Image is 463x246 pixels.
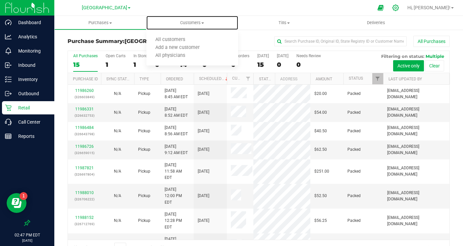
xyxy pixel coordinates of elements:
span: $251.00 [314,168,329,175]
inline-svg: Inbound [5,62,12,68]
span: [DATE] [198,128,209,134]
a: 11986484 [75,125,94,130]
span: All physicians [146,53,194,59]
span: [DATE] 12:00 PM EDT [165,186,190,206]
th: Address [275,73,310,85]
p: (326659015) [72,150,97,156]
span: [DATE] [198,168,209,175]
span: Pickup [138,109,150,116]
input: Search Purchase ID, Original ID, State Registry ID or Customer Name... [274,36,407,46]
span: Packed [347,146,361,153]
span: Not Applicable [114,91,121,96]
p: [DATE] [3,238,51,243]
span: [EMAIL_ADDRESS][DOMAIN_NAME] [387,106,445,119]
span: Multiple [426,54,444,59]
span: [GEOGRAPHIC_DATA] [82,5,127,11]
p: (326706222) [72,196,97,202]
p: Retail [12,104,51,112]
span: [DATE] 9:12 AM EDT [165,143,188,156]
p: (326712769) [72,221,97,227]
span: Packed [347,193,361,199]
a: 11987821 [75,166,94,170]
button: All Purchases [413,36,450,47]
a: 11988010 [75,190,94,195]
a: Purchase ID [73,77,98,81]
span: Pickup [138,128,150,134]
inline-svg: Inventory [5,76,12,83]
span: Customers [146,20,238,26]
iframe: Resource center [7,193,26,213]
label: Pin the sidebar to full width on large screens [24,220,30,226]
span: [EMAIL_ADDRESS][DOMAIN_NAME] [387,143,445,156]
span: [DATE] [198,91,209,97]
span: Packed [347,109,361,116]
div: 15 [257,61,269,68]
a: Sync Status [106,77,132,81]
div: [DATE] [277,54,288,58]
span: $54.00 [314,109,327,116]
div: Needs Review [296,54,321,58]
span: $40.50 [314,128,327,134]
span: $62.50 [314,146,327,153]
p: 02:47 PM EDT [3,232,51,238]
span: Pickup [138,91,150,97]
a: Ordered [166,77,183,81]
span: [DATE] 8:56 AM EDT [165,125,188,137]
span: Filtering on status: [381,54,424,59]
span: [EMAIL_ADDRESS][DOMAIN_NAME] [387,88,445,100]
iframe: Resource center unread badge [20,192,27,200]
a: Tills [238,16,330,30]
span: Pickup [138,218,150,224]
span: Not Applicable [114,193,121,198]
inline-svg: Dashboard [5,19,12,26]
a: 11986331 [75,107,94,111]
p: (326643798) [72,131,97,137]
p: Inventory [12,75,51,83]
div: 1 [106,61,126,68]
div: In Store [133,54,147,58]
div: All Purchases [73,54,98,58]
div: 15 [73,61,98,68]
p: Call Center [12,118,51,126]
a: Filter [372,73,383,84]
span: [DATE] [198,109,209,116]
div: [DATE] [257,54,269,58]
p: Dashboard [12,19,51,26]
a: Amount [316,77,332,81]
button: Clear [425,60,444,71]
button: N/A [114,128,121,134]
span: Packed [347,218,361,224]
span: Packed [347,91,361,97]
span: Add a new customer [146,45,209,51]
span: [EMAIL_ADDRESS][DOMAIN_NAME] [387,190,445,202]
span: [DATE] 8:52 AM EDT [165,106,188,119]
a: Filter [242,73,253,84]
inline-svg: Reports [5,133,12,140]
span: [DATE] 12:28 PM EDT [165,211,190,230]
span: [DATE] 8:45 AM EDT [165,88,188,100]
a: State Registry ID [259,77,294,81]
button: N/A [114,193,121,199]
span: $20.00 [314,91,327,97]
p: Inbound [12,61,51,69]
span: Pickup [138,168,150,175]
p: Outbound [12,90,51,98]
a: Customers All customers Add a new customer All physicians [146,16,238,30]
span: Tills [238,20,330,26]
div: Open Carts [106,54,126,58]
span: Not Applicable [114,169,121,174]
span: Pickup [138,193,150,199]
p: (326697804) [72,171,97,178]
span: Not Applicable [114,110,121,115]
a: Status [349,76,363,81]
p: Monitoring [12,47,51,55]
inline-svg: Analytics [5,33,12,40]
span: [EMAIL_ADDRESS][DOMAIN_NAME] [387,125,445,137]
inline-svg: Retail [5,104,12,111]
span: Not Applicable [114,129,121,133]
button: N/A [114,146,121,153]
div: 1 [133,61,147,68]
a: Last Updated By [388,77,422,81]
span: $52.50 [314,193,327,199]
div: 0 [231,61,249,68]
